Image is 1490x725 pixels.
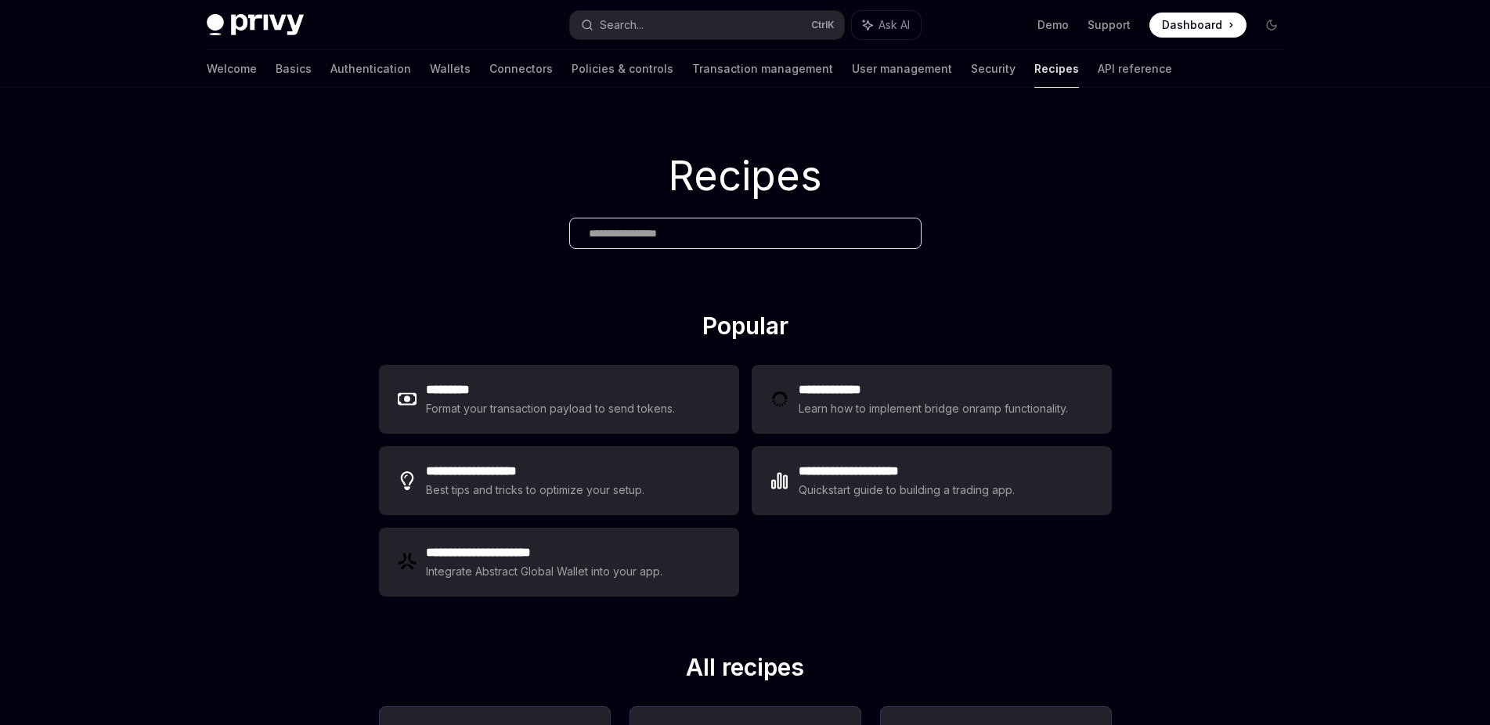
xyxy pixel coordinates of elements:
[426,562,662,581] div: Integrate Abstract Global Wallet into your app.
[330,50,411,88] a: Authentication
[692,50,833,88] a: Transaction management
[1034,50,1079,88] a: Recipes
[1088,17,1131,33] a: Support
[811,19,835,31] span: Ctrl K
[878,17,910,33] span: Ask AI
[276,50,312,88] a: Basics
[1259,13,1284,38] button: Toggle dark mode
[1149,13,1246,38] a: Dashboard
[971,50,1016,88] a: Security
[379,365,739,434] a: **** ****Format your transaction payload to send tokens.
[572,50,673,88] a: Policies & controls
[852,50,952,88] a: User management
[799,399,1068,418] div: Learn how to implement bridge onramp functionality.
[1037,17,1069,33] a: Demo
[426,399,675,418] div: Format your transaction payload to send tokens.
[1162,17,1222,33] span: Dashboard
[752,365,1112,434] a: **** **** ***Learn how to implement bridge onramp functionality.
[489,50,553,88] a: Connectors
[426,481,644,500] div: Best tips and tricks to optimize your setup.
[207,50,257,88] a: Welcome
[852,11,921,39] button: Ask AI
[207,14,304,36] img: dark logo
[1098,50,1172,88] a: API reference
[379,653,1112,687] h2: All recipes
[600,16,644,34] div: Search...
[799,481,1015,500] div: Quickstart guide to building a trading app.
[430,50,471,88] a: Wallets
[379,312,1112,346] h2: Popular
[570,11,844,39] button: Search...CtrlK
